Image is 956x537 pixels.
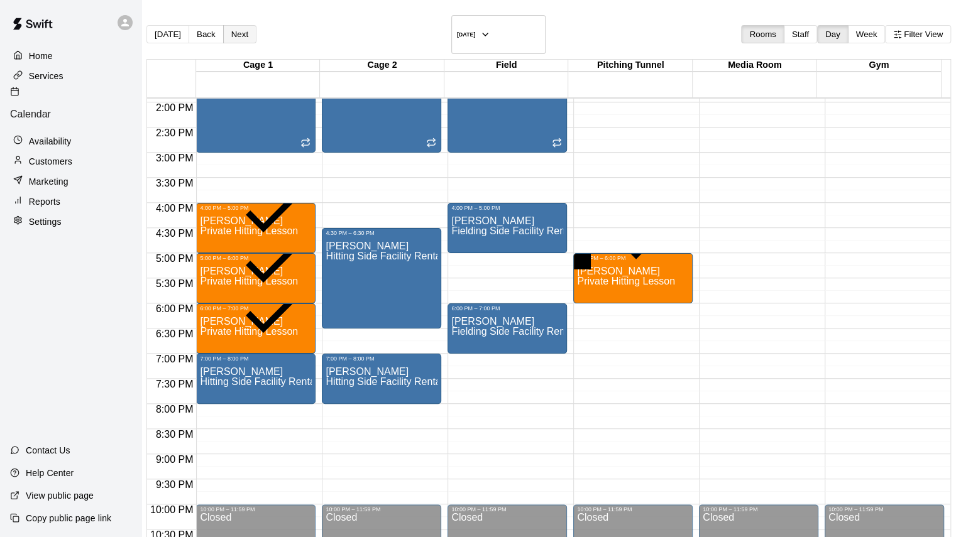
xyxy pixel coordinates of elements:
p: Home [29,50,53,62]
div: 4:00 PM – 5:00 PM: Max Zhang [196,203,316,253]
div: 1:00 PM – 3:00 PM: Drop In [322,52,441,153]
p: Help Center [26,467,74,479]
div: 5:00 PM – 6:00 PM [200,255,312,261]
span: Private Hitting Lesson [200,276,298,286]
p: Marketing [29,175,69,188]
span: 2:30 PM [153,127,197,138]
div: 6:00 PM – 7:00 PM [451,305,563,312]
span: 5:00 PM [153,253,197,264]
div: Pitching Tunnel [568,60,693,72]
a: Services [10,67,131,85]
span: 2:00 PM [153,102,197,113]
span: 4:30 PM [153,228,197,239]
span: 5:30 PM [153,278,197,289]
span: 7:30 PM [153,379,197,389]
button: Staff [784,25,817,43]
div: Media Room [693,60,817,72]
div: 4:30 PM – 6:30 PM: Garrett [322,228,441,328]
a: Home [10,46,131,65]
p: Calendar [10,109,131,120]
div: 10:00 PM – 11:59 PM [451,506,563,513]
p: Availability [29,135,72,148]
span: 10:00 PM [147,504,196,515]
span: Fielding Side Facility Rental [451,326,575,337]
div: 7:00 PM – 8:00 PM [326,355,437,362]
div: 10:00 PM – 11:59 PM [200,506,312,513]
span: 8:30 PM [153,429,197,440]
a: Availability [10,132,131,151]
div: 10:00 PM – 11:59 PM [828,506,940,513]
span: 9:00 PM [153,454,197,465]
div: 4:00 PM – 5:00 PM [451,205,563,211]
span: 3:00 PM [153,153,197,163]
span: 7:00 PM [153,354,197,364]
button: Day [817,25,849,43]
div: 5:00 PM – 6:00 PM: Owen Mackie [573,253,693,303]
div: Field [444,60,569,72]
span: 6:30 PM [153,328,197,339]
div: 6:00 PM – 7:00 PM [200,305,312,312]
span: Recurring event [300,139,310,149]
div: Cage 1 [196,60,321,72]
span: All customers have paid [235,162,310,250]
span: Private Hitting Lesson [200,225,298,236]
div: 1:00 PM – 3:00 PM: Drop In [196,52,316,153]
button: Filter View [885,25,951,43]
p: Contact Us [26,444,70,457]
div: 1:00 PM – 3:00 PM: Drop In [448,52,567,153]
div: 5:00 PM – 6:00 PM: Henry Egan [196,253,316,303]
p: View public page [26,489,94,502]
span: Hitting Side Facility Rental [326,376,443,387]
button: Next [223,25,256,43]
p: Reports [29,195,60,208]
span: Recurring event [552,139,562,149]
a: Reports [10,192,131,211]
span: Fielding Side Facility Rental [451,225,575,236]
p: Customers [29,155,72,168]
button: [DATE] [451,15,546,54]
div: 10:00 PM – 11:59 PM [326,506,437,513]
div: Calendar [10,87,131,120]
span: Private Hitting Lesson [200,326,298,337]
span: Hitting Side Facility Rental [200,376,317,387]
button: [DATE] [146,25,189,43]
span: 4:00 PM [153,203,197,214]
p: Copy public page link [26,512,111,524]
div: 7:00 PM – 8:00 PM: Sromek [196,354,316,404]
div: 6:00 PM – 7:00 PM: Sromek [448,303,567,354]
span: 8:00 PM [153,404,197,415]
a: Calendar [10,87,131,130]
p: Settings [29,215,62,228]
div: 6:00 PM – 7:00 PM: Brayden Catton [196,303,316,354]
button: Rooms [741,25,784,43]
div: 4:00 PM – 5:00 PM: McCoy [448,203,567,253]
span: Hitting Side Facility Rental [326,251,443,261]
div: 10:00 PM – 11:59 PM [577,506,689,513]
span: All customers have paid [235,263,310,350]
span: Recurring event [426,139,436,149]
a: Marketing [10,172,131,191]
div: 7:00 PM – 8:00 PM: Sromek [322,354,441,404]
button: Week [848,25,886,43]
div: 4:00 PM – 5:00 PM [200,205,312,211]
a: Customers [10,152,131,171]
div: Cage 2 [320,60,444,72]
span: 3:30 PM [153,178,197,188]
div: 7:00 PM – 8:00 PM [200,355,312,362]
h6: [DATE] [457,31,476,38]
div: 10:00 PM – 11:59 PM [703,506,815,513]
div: Gym [816,60,941,72]
p: Services [29,70,63,82]
a: Settings [10,212,131,231]
span: 6:00 PM [153,303,197,314]
span: All customers have paid [235,212,310,300]
span: 9:30 PM [153,479,197,490]
div: 4:30 PM – 6:30 PM [326,230,437,236]
button: Back [189,25,224,43]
